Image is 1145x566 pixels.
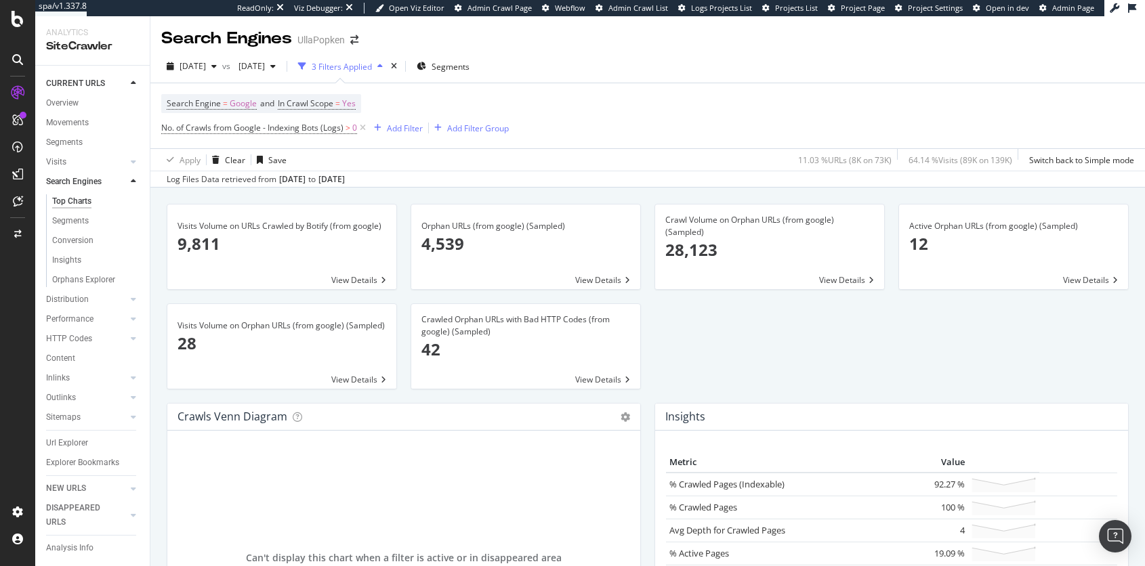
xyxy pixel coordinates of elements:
span: Segments [432,61,470,72]
a: Avg Depth for Crawled Pages [669,524,785,536]
a: Distribution [46,292,127,307]
a: Insights [52,253,140,267]
a: Segments [52,214,140,228]
span: Google [230,94,257,113]
div: Inlinks [46,371,70,385]
div: 3 Filters Applied [312,61,372,72]
span: = [335,97,340,109]
a: Segments [46,135,140,150]
span: 2025 Jul. 20th [180,60,206,72]
span: Yes [342,94,356,113]
a: NEW URLS [46,481,127,496]
div: 64.14 % Visits ( 89K on 139K ) [909,154,1012,166]
div: Search Engines [161,27,292,50]
div: Add Filter [387,123,423,134]
a: Content [46,351,140,366]
span: Projects List [775,3,818,13]
a: Explorer Bookmarks [46,456,140,470]
a: HTTP Codes [46,332,127,346]
button: Add Filter Group [429,120,509,136]
button: Apply [161,149,201,171]
div: Apply [180,154,201,166]
a: Visits [46,155,127,169]
div: DISAPPEARED URLS [46,501,114,529]
span: No. of Crawls from Google - Indexing Bots (Logs) [161,122,343,133]
a: % Active Pages [669,547,729,559]
div: Orphans Explorer [52,273,115,287]
td: 92.27 % [914,473,968,496]
div: UllaPopken [297,33,345,47]
div: Top Charts [52,194,91,209]
span: Open in dev [986,3,1029,13]
a: Orphans Explorer [52,273,140,287]
button: [DATE] [161,56,222,77]
span: Admin Page [1052,3,1094,13]
a: Url Explorer [46,436,140,450]
div: 11.03 % URLs ( 8K on 73K ) [798,154,892,166]
span: Open Viz Editor [389,3,444,13]
button: Segments [411,56,475,77]
button: Add Filter [369,120,423,136]
a: Open Viz Editor [375,3,444,14]
span: 2025 Apr. 14th [233,60,265,72]
a: Projects List [762,3,818,14]
div: arrow-right-arrow-left [350,35,358,45]
div: Conversion [52,234,93,248]
button: Clear [207,149,245,171]
div: Distribution [46,292,89,307]
a: % Crawled Pages [669,501,737,513]
div: Explorer Bookmarks [46,456,119,470]
button: Save [251,149,287,171]
a: Inlinks [46,371,127,385]
div: Log Files Data retrieved from to [167,173,345,186]
a: Movements [46,116,140,130]
td: 19.09 % [914,542,968,565]
span: Webflow [555,3,585,13]
button: Switch back to Simple mode [1024,149,1134,171]
button: 3 Filters Applied [293,56,388,77]
div: times [388,60,400,73]
a: Logs Projects List [678,3,752,14]
div: Clear [225,154,245,166]
span: In Crawl Scope [278,97,333,109]
a: Admin Crawl List [596,3,668,14]
td: 100 % [914,496,968,519]
div: Sitemaps [46,410,81,424]
a: Performance [46,312,127,326]
div: Segments [46,135,83,150]
span: Logs Projects List [691,3,752,13]
div: NEW URLS [46,481,86,496]
a: CURRENT URLS [46,77,127,91]
div: Analysis Info [46,541,93,555]
th: Metric [666,452,914,473]
div: SiteCrawler [46,39,139,54]
a: Project Settings [895,3,963,14]
i: Options [621,412,630,422]
span: > [346,122,350,133]
div: Add Filter Group [447,123,509,134]
div: HTTP Codes [46,332,92,346]
span: 0 [352,118,357,137]
a: Search Engines [46,175,127,189]
div: Overview [46,96,79,110]
a: Admin Crawl Page [455,3,532,14]
a: Conversion [52,234,140,248]
th: Value [914,452,968,473]
a: DISAPPEARED URLS [46,501,127,529]
div: Viz Debugger: [294,3,343,14]
span: Project Page [841,3,885,13]
span: and [260,97,274,109]
span: Project Settings [908,3,963,13]
div: Movements [46,116,89,130]
a: Top Charts [52,194,140,209]
button: [DATE] [233,56,281,77]
div: Content [46,351,75,366]
a: Outlinks [46,391,127,405]
span: Can't display this chart when a filter is active or in disappeared area [246,551,562,565]
div: Insights [52,253,81,267]
div: Url Explorer [46,436,88,450]
div: [DATE] [318,173,345,186]
div: ReadOnly: [237,3,274,14]
span: vs [222,60,233,72]
span: = [223,97,228,109]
